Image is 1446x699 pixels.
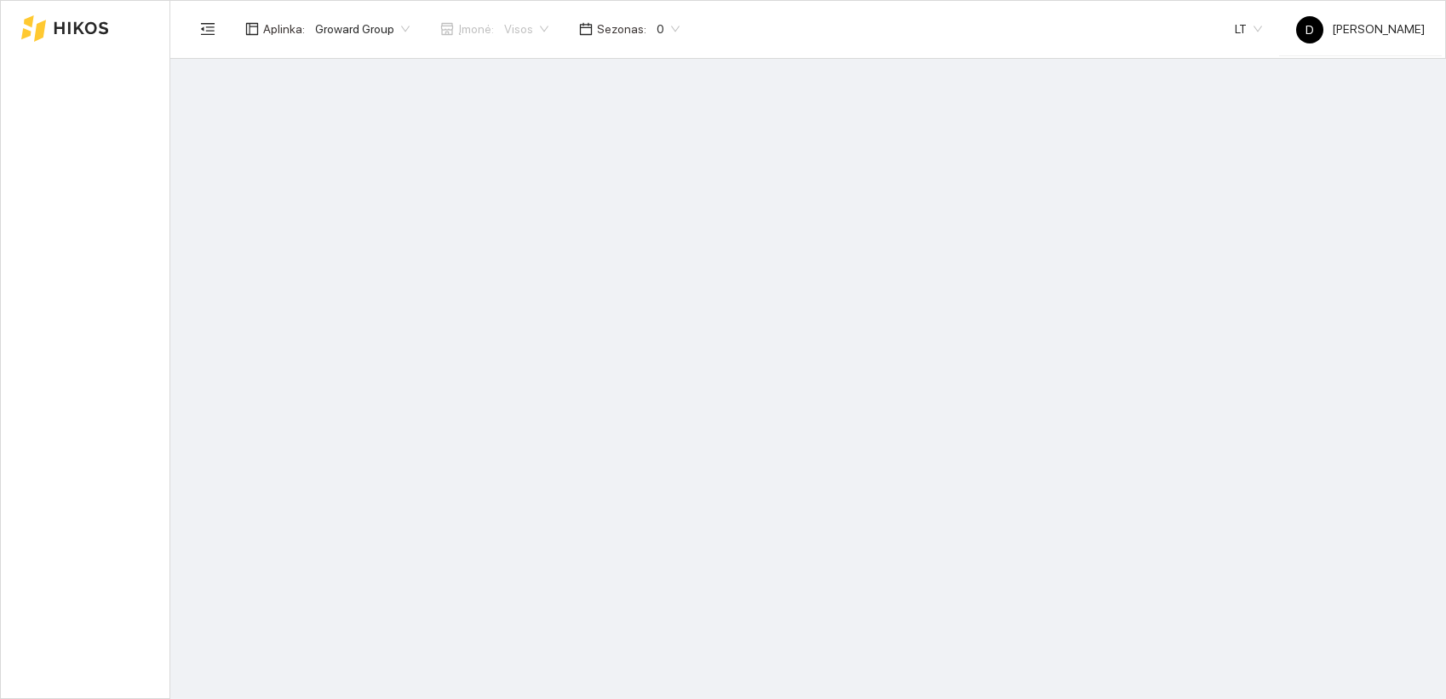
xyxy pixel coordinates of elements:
span: Groward Group [315,16,410,42]
span: D [1305,16,1314,43]
span: menu-fold [200,21,215,37]
span: Aplinka : [263,20,305,38]
button: menu-fold [191,12,225,46]
span: shop [440,22,454,36]
span: [PERSON_NAME] [1296,22,1425,36]
span: layout [245,22,259,36]
span: Visos [504,16,548,42]
span: calendar [579,22,593,36]
span: Įmonė : [458,20,494,38]
span: Sezonas : [597,20,646,38]
span: 0 [657,16,680,42]
span: LT [1235,16,1262,42]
